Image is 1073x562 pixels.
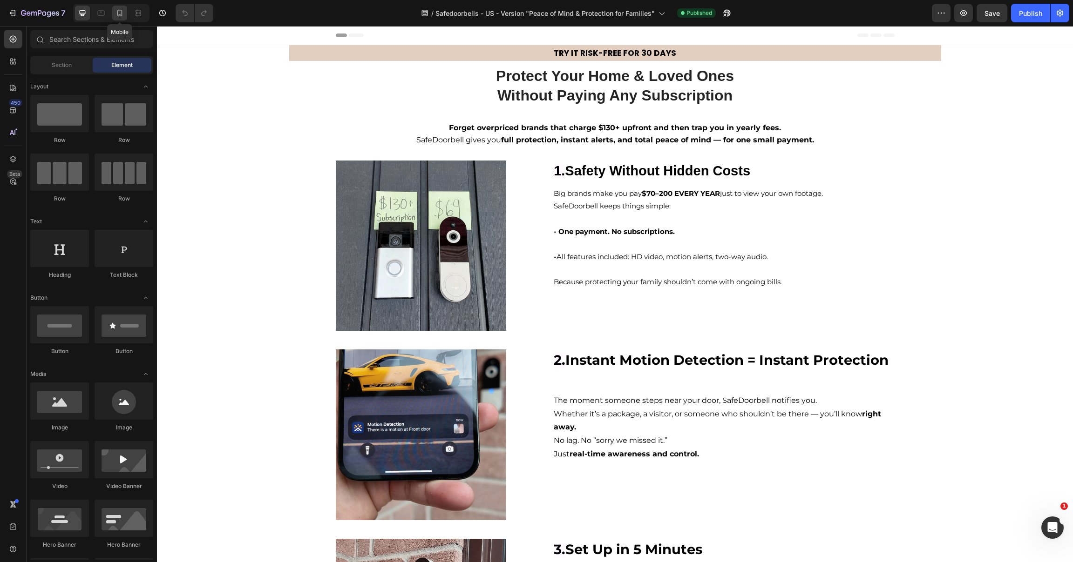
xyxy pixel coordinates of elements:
button: Publish [1011,4,1050,22]
strong: Forget overpriced brands that charge $130+ upfront and then trap you in yearly fees. [292,97,624,106]
span: Save [985,9,1000,17]
p: All features included: HD video, motion alerts, two-way audio. [397,224,736,237]
p: Big brands make you pay just to view your own footage. [397,161,736,174]
span: Element [111,61,133,69]
strong: 1. [397,137,408,152]
button: 7 [4,4,69,22]
div: Video Banner [95,482,153,490]
div: 450 [9,99,22,107]
strong: Set Up in 5 Minutes [408,515,545,531]
div: Row [95,194,153,203]
div: Row [30,194,89,203]
strong: - One payment. No subscriptions. [397,201,518,210]
span: Try It Risk-Free for 30 Days! [485,4,588,12]
strong: Instant Motion Detection = Instant Protection [408,326,732,342]
div: Button [95,347,153,355]
span: Safedoorbells - US - Version "Peace of Mind & Protection for Families" [435,8,655,18]
div: Video [30,482,89,490]
strong: real-time awareness and control. [413,423,542,432]
p: Just [397,421,736,435]
p: No lag. No “sorry we missed it.” [397,408,736,421]
summary: Menu [251,29,272,50]
button: Save [977,4,1007,22]
span: Text [30,217,42,226]
span: Toggle open [138,79,153,94]
input: Search Sections & Elements [30,30,153,48]
span: / [431,8,434,18]
div: Text Block [95,271,153,279]
p: 7 [61,7,65,19]
img: gempages_570336046982628576-c83df310-9356-4a6f-9d70-501025d782c5.png [179,134,350,305]
strong: full protection, instant alerts, and total peace of mind — for one small payment. [344,109,657,118]
p: The moment someone steps near your door, SafeDoorbell notifies you. [397,368,736,381]
span: Published [686,9,712,17]
strong: $70–200 EVERY YEAR [485,163,563,172]
strong: Without Paying Any Subscription [340,61,576,78]
div: Button [30,347,89,355]
strong: Safety Without Hidden Costs [408,137,593,152]
iframe: Intercom live chat [1041,516,1064,539]
span: Section [52,61,72,69]
span: Toggle open [138,214,153,229]
span: SafeDoorbell gives you [259,109,657,118]
p: SafeDoorbell keeps things simple: [397,174,736,186]
span: Media [30,370,47,378]
div: Hero Banner [95,541,153,549]
div: Undo/Redo [176,4,213,22]
span: 3. [397,515,408,531]
p: Because protecting your family shouldn’t come with ongoing bills. [397,249,736,262]
div: Publish [1019,8,1042,18]
span: Toggle open [138,367,153,381]
p: Whether it’s a package, a visitor, or someone who shouldn’t be there — you’ll know [397,381,736,408]
img: Terica [488,22,581,57]
span: 1 [1060,502,1068,510]
div: Row [30,136,89,144]
iframe: Design area [157,26,1073,562]
strong: Protect Your Home & Loved Ones [339,41,577,58]
div: Image [95,423,153,432]
div: Beta [7,170,22,178]
span: Layout [30,82,48,91]
div: Image [30,423,89,432]
div: Heading [30,271,89,279]
img: gempages_570336046982628576-d2dd2bf0-e85e-4479-866a-c340e360ebc3.jpg [179,323,350,494]
div: Hero Banner [30,541,89,549]
div: Row [95,136,153,144]
span: Toggle open [138,290,153,305]
span: Button [30,294,48,302]
strong: - [397,226,400,235]
span: 2. [397,326,408,342]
